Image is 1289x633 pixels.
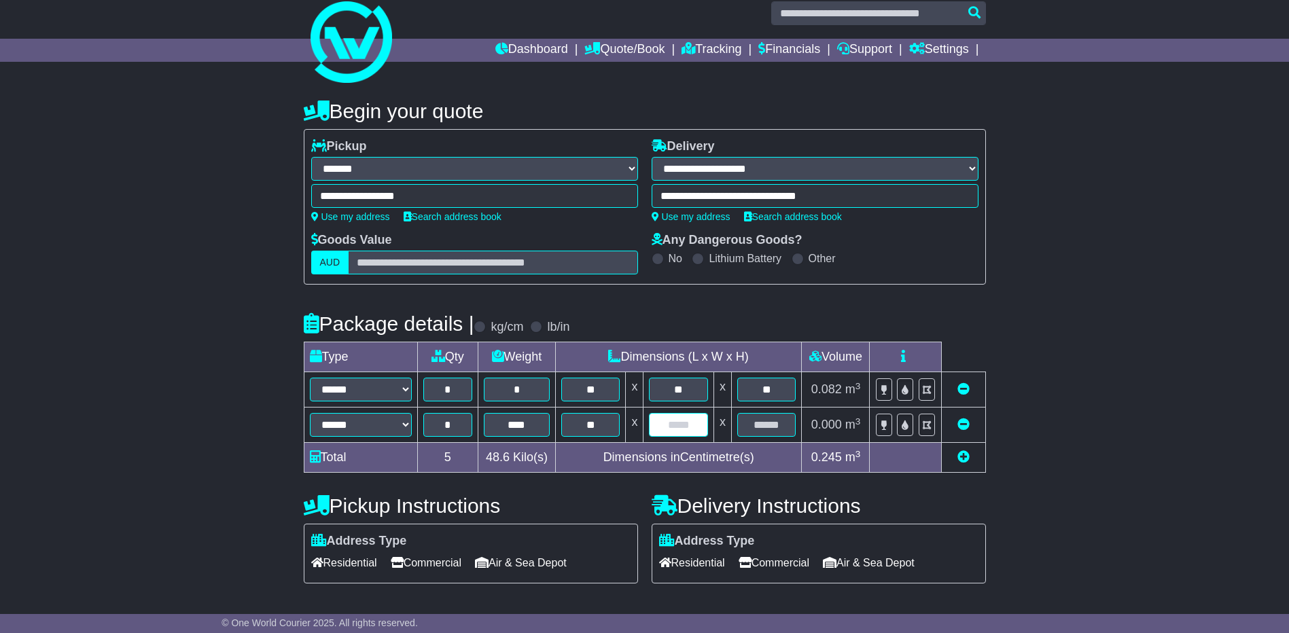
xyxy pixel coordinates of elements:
[404,211,501,222] a: Search address book
[311,251,349,274] label: AUD
[802,342,870,372] td: Volume
[311,534,407,549] label: Address Type
[855,416,861,427] sup: 3
[311,552,377,573] span: Residential
[311,139,367,154] label: Pickup
[652,494,986,517] h4: Delivery Instructions
[652,139,715,154] label: Delivery
[626,372,643,408] td: x
[304,494,638,517] h4: Pickup Instructions
[311,211,390,222] a: Use my address
[957,450,970,464] a: Add new item
[391,552,461,573] span: Commercial
[659,552,725,573] span: Residential
[555,342,802,372] td: Dimensions (L x W x H)
[845,418,861,431] span: m
[417,443,478,473] td: 5
[304,342,417,372] td: Type
[547,320,569,335] label: lb/in
[845,382,861,396] span: m
[709,252,781,265] label: Lithium Battery
[311,233,392,248] label: Goods Value
[957,418,970,431] a: Remove this item
[855,449,861,459] sup: 3
[478,443,555,473] td: Kilo(s)
[495,39,568,62] a: Dashboard
[652,233,802,248] label: Any Dangerous Goods?
[823,552,915,573] span: Air & Sea Depot
[744,211,842,222] a: Search address book
[837,39,892,62] a: Support
[304,312,474,335] h4: Package details |
[811,450,842,464] span: 0.245
[811,418,842,431] span: 0.000
[909,39,969,62] a: Settings
[809,252,836,265] label: Other
[491,320,523,335] label: kg/cm
[713,372,731,408] td: x
[417,342,478,372] td: Qty
[652,211,730,222] a: Use my address
[659,534,755,549] label: Address Type
[758,39,820,62] a: Financials
[222,617,418,628] span: © One World Courier 2025. All rights reserved.
[957,382,970,396] a: Remove this item
[739,552,809,573] span: Commercial
[486,450,510,464] span: 48.6
[555,443,802,473] td: Dimensions in Centimetre(s)
[713,408,731,443] td: x
[478,342,555,372] td: Weight
[845,450,861,464] span: m
[811,382,842,396] span: 0.082
[682,39,741,62] a: Tracking
[669,252,682,265] label: No
[304,443,417,473] td: Total
[584,39,665,62] a: Quote/Book
[855,381,861,391] sup: 3
[475,552,567,573] span: Air & Sea Depot
[626,408,643,443] td: x
[304,100,986,122] h4: Begin your quote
